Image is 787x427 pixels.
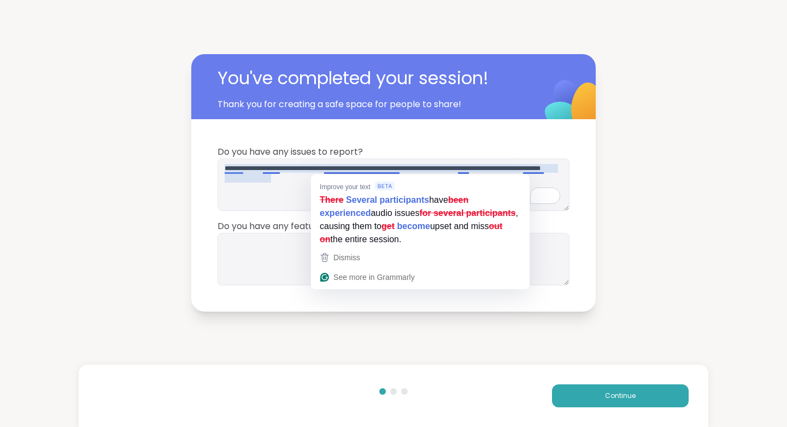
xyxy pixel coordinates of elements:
textarea: To enrich screen reader interactions, please activate Accessibility in Grammarly extension settings [218,159,569,211]
span: Continue [605,391,636,401]
span: Thank you for creating a safe space for people to share! [218,98,518,111]
img: ShareWell Logomark [519,51,628,160]
button: Continue [552,384,689,407]
span: You've completed your session! [218,65,535,91]
span: Do you have any issues to report? [218,145,569,159]
span: Do you have any feature requests or other feedback? [218,220,569,233]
